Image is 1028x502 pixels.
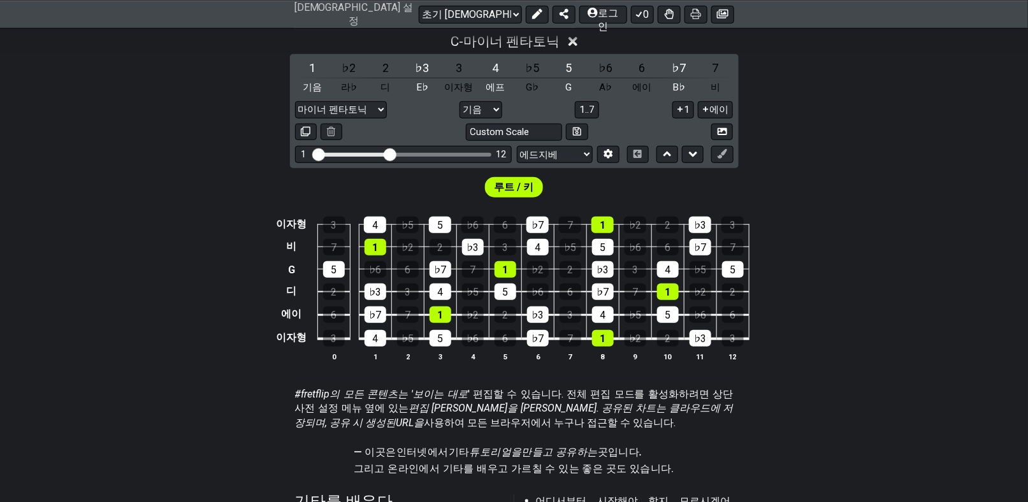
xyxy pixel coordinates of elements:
font: 7 [568,353,572,361]
select: 동조 [517,146,593,163]
font: 7 [405,309,410,321]
font: ♭5 [467,286,479,298]
font: 2 [406,353,410,361]
font: 이자형 [445,82,474,93]
div: 토글 피치 클래스 [588,79,623,96]
font: 3 [456,61,462,75]
font: ' 편집할 수 있습니다 [468,388,561,400]
font: 에프 [486,82,505,93]
div: 토글 피치 클래스 [405,79,440,96]
font: ♭6 [467,219,479,231]
font: ♭6 [467,333,479,345]
button: 수평 코드 보기 전환 [627,146,649,163]
font: 7 [632,286,638,298]
font: 기타 [449,446,470,458]
font: 비 [286,240,296,252]
div: 토글 피치 클래스 [368,79,403,96]
font: 1 [600,333,605,345]
font: 이자형 [276,218,307,230]
font: 5 [331,264,337,276]
font: 1 [373,353,377,361]
font: 5 [566,61,572,75]
button: 이미지 생성 [711,124,733,141]
font: 디 [381,82,391,93]
font: 입니다 [608,446,639,458]
font: ♭5 [629,309,641,321]
font: — 이곳은 [354,446,396,458]
font: 6 [502,219,508,231]
font: 3 [405,286,410,298]
button: 복사 [295,124,317,141]
font: ♭2 [629,219,641,231]
div: 토글 스케일 정도 [588,59,623,76]
font: 5 [437,333,443,345]
button: 사전 설정 편집 [526,5,549,23]
font: 3 [730,219,735,231]
button: 위로 이동 [656,146,678,163]
button: 삭제 [321,124,342,141]
font: 12 [496,149,506,160]
font: 0 [332,353,336,361]
font: 1 [502,264,508,276]
font: G [566,82,572,93]
font: 7 [730,241,735,254]
font: 1 [684,104,690,115]
font: G♭ [526,82,539,93]
div: 토글 스케일 정도 [478,59,513,76]
font: 1 [301,149,307,160]
font: 7 [713,61,719,75]
font: ♭5 [694,264,706,276]
font: 4 [437,286,443,298]
button: 에이 [698,101,733,118]
font: ♭7 [532,333,544,345]
select: 사전 설정 [419,5,523,23]
div: 토글 스케일 정도 [331,59,366,76]
font: ♭6 [598,61,612,75]
div: 토글 스케일 정도 [515,59,550,76]
font: ♭3 [467,241,479,254]
font: 4 [665,264,670,276]
font: 7 [567,219,573,231]
font: ♭3 [416,61,430,75]
font: 곳 [598,446,608,458]
font: 이자형 [276,331,307,343]
font: ♭2 [532,264,544,276]
font: 7 [470,264,475,276]
div: 토글 스케일 정도 [698,59,733,76]
font: 5 [665,309,670,321]
font: 라♭ [341,82,357,93]
font: 기음 [303,82,322,93]
font: 에이 [633,82,652,93]
font: 6 [730,309,735,321]
font: ♭7 [434,264,446,276]
button: 이미지 생성 [711,5,734,23]
font: 비 [711,82,720,93]
font: 루트 / 키 [495,181,534,193]
font: 인터넷에서 [396,446,449,458]
font: 4 [471,353,475,361]
font: 튜토리얼을 [470,446,522,458]
font: 만들고 공유 [522,446,577,458]
font: ♭2 [402,241,414,254]
font: 1 [665,286,670,298]
font: 3 [331,333,337,345]
font: ♭6 [532,286,544,298]
font: #fretflip의 모든 콘텐츠는 '보이는 대로 [295,388,468,400]
button: 1 [672,101,694,118]
font: 2 [567,264,573,276]
font: 그리고 온라인에서 기타를 배우고 가르칠 수 있는 좋은 곳도 있습니다. [354,463,674,475]
font: 4 [535,241,540,254]
button: 사용자 정의 스케일 저장 [566,124,588,141]
font: ♭6 [694,309,706,321]
font: ♭5 [402,219,414,231]
font: 11 [697,353,704,361]
font: ♭6 [629,241,641,254]
span: 먼저 전체 편집 모드를 활성화하여 편집하세요. [495,178,534,196]
font: 1 [309,61,315,75]
font: 2 [437,241,443,254]
font: E♭ [416,82,428,93]
font: 마이너 펜타토닉 [463,34,560,49]
font: 로그인 [598,6,618,32]
font: 1 [600,219,605,231]
font: 3 [331,219,337,231]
